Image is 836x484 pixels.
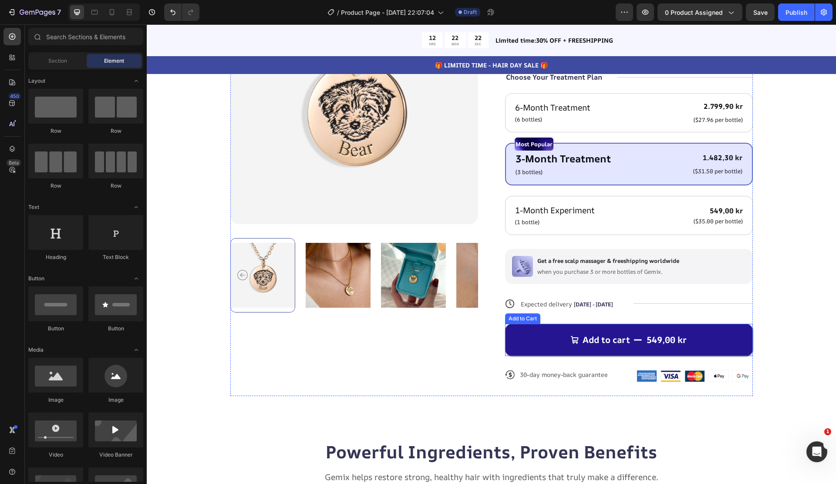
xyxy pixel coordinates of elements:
span: Save [753,9,768,16]
div: Image [88,396,143,404]
span: [DATE] - [DATE] [427,276,466,284]
span: / [337,8,339,17]
div: Image [28,396,83,404]
div: Heading [28,253,83,261]
img: gempages_432750572815254551-50576910-49f7-4ca6-9684-eab855df947e.png [586,346,606,357]
button: 7 [3,3,65,21]
div: Row [88,182,143,190]
p: Get a free scalp massager & freeshipping worldwide [391,233,533,240]
p: 30-day money-back guarantee [373,346,461,354]
img: gempages_432750572815254551-c4b8628c-4f06-40e9-915f-d730337df1e5.png [514,346,534,357]
p: 1-Month Experiment [368,180,448,192]
span: Element [104,57,124,65]
img: gempages_432750572815254551-0d41f634-7d11-4d13-8663-83420929b25e.png [365,232,386,252]
div: 549,00 kr [546,180,597,192]
span: Text [28,203,39,211]
div: Add to cart [436,310,483,321]
p: ($31.50 per bottle) [546,143,596,151]
span: 0 product assigned [665,8,723,17]
p: Choose Your Treatment Plan [359,48,455,57]
span: Toggle open [129,343,143,357]
iframe: Design area [147,24,836,484]
iframe: Intercom live chat [806,441,827,462]
p: ($35.00 per bottle) [547,193,596,201]
div: 1.482,30 kr [546,128,597,139]
span: Media [28,346,44,354]
div: Row [28,127,83,135]
div: Video Banner [88,451,143,459]
span: Section [48,57,67,65]
button: Carousel Next Arrow [314,245,324,256]
span: Toggle open [129,272,143,286]
p: Gemix helps restore strong, healthy hair with ingredients that truly make a difference. [84,447,605,458]
div: 549,00 kr [499,309,541,322]
p: 3-Month Treatment [369,127,464,142]
div: Row [28,182,83,190]
div: 2.799,90 kr [546,77,597,87]
p: 7 [57,7,61,17]
img: gempages_432750572815254551-1aaba532-a221-4682-955d-9ddfeeef0a57.png [562,346,582,357]
div: Button [28,325,83,333]
button: Add to cart [358,299,606,332]
span: 1 [824,428,831,435]
span: Toggle open [129,74,143,88]
p: (1 bottle) [368,194,448,202]
span: Draft [464,8,477,16]
p: Most Popular [369,114,406,125]
div: 450 [8,93,21,100]
span: Button [28,275,44,282]
div: Add to Cart [360,290,392,298]
p: when you purchase 3 or more bottles of Gemix. [391,244,533,251]
p: 6-Month Treatment [368,77,444,90]
span: Layout [28,77,45,85]
p: (3 bottles) [369,144,464,152]
img: gempages_432750572815254551-a739e588-df2a-4412-b6b9-9fd0010151fa.png [490,346,510,357]
div: Button [88,325,143,333]
input: Search Sections & Elements [28,28,143,45]
div: Video [28,451,83,459]
div: Row [88,127,143,135]
div: Text Block [88,253,143,261]
span: Product Page - [DATE] 22:07:04 [341,8,434,17]
span: Toggle open [129,200,143,214]
button: 0 product assigned [657,3,742,21]
div: Undo/Redo [164,3,199,21]
button: Publish [778,3,815,21]
div: Beta [7,159,21,166]
div: Publish [785,8,807,17]
img: gempages_432750572815254551-79972f48-667f-42d0-a858-9c748da57068.png [538,346,558,357]
h2: Powerful Ingredients, Proven Benefits [84,415,606,440]
p: (6 bottles) [368,91,444,100]
p: ($27.96 per bottle) [547,92,596,99]
span: Expected delivery [374,276,425,284]
button: Save [746,3,775,21]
